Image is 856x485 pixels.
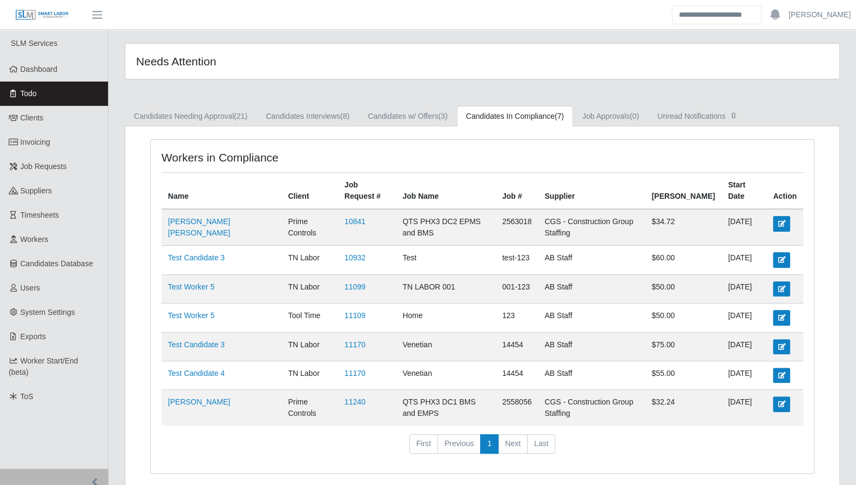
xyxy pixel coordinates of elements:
span: Timesheets [21,211,59,219]
td: [DATE] [722,274,766,303]
span: ToS [21,392,33,401]
span: Suppliers [21,186,52,195]
a: 1 [480,434,498,454]
td: 001-123 [496,274,538,303]
a: 11170 [345,340,366,349]
h4: Workers in Compliance [161,151,420,164]
a: Unread Notifications [648,106,748,127]
td: Prime Controls [281,209,338,246]
td: $55.00 [645,361,721,389]
td: CGS - Construction Group Staffing [538,209,645,246]
a: 11109 [345,311,366,320]
td: Home [396,304,496,332]
span: Invoicing [21,138,50,146]
a: Test Candidate 3 [168,340,225,349]
td: [DATE] [722,332,766,361]
td: Venetian [396,361,496,389]
td: AB Staff [538,332,645,361]
td: $60.00 [645,246,721,274]
span: Exports [21,332,46,341]
nav: pagination [161,434,803,462]
td: [DATE] [722,209,766,246]
td: $34.72 [645,209,721,246]
td: Prime Controls [281,390,338,426]
span: Dashboard [21,65,58,73]
span: Todo [21,89,37,98]
th: Job Name [396,173,496,210]
td: $75.00 [645,332,721,361]
td: AB Staff [538,274,645,303]
td: test-123 [496,246,538,274]
span: Worker Start/End (beta) [9,356,78,376]
th: Name [161,173,281,210]
a: 11099 [345,282,366,291]
td: 2563018 [496,209,538,246]
td: Venetian [396,332,496,361]
th: [PERSON_NAME] [645,173,721,210]
span: [] [728,111,739,119]
span: Clients [21,113,44,122]
a: Test Worker 5 [168,311,214,320]
td: 123 [496,304,538,332]
td: QTS PHX3 DC2 EPMS and BMS [396,209,496,246]
td: TN Labor [281,246,338,274]
td: 14454 [496,361,538,389]
img: SLM Logo [15,9,69,21]
a: 10932 [345,253,366,262]
span: Job Requests [21,162,67,171]
td: [DATE] [722,304,766,332]
td: [DATE] [722,246,766,274]
span: (7) [555,112,564,120]
span: Users [21,284,41,292]
span: (0) [630,112,639,120]
td: TN Labor [281,332,338,361]
th: Action [766,173,803,210]
td: CGS - Construction Group Staffing [538,390,645,426]
span: Workers [21,235,49,244]
td: 2558056 [496,390,538,426]
td: Tool Time [281,304,338,332]
td: Test [396,246,496,274]
td: TN Labor [281,361,338,389]
span: Candidates Database [21,259,93,268]
a: 11240 [345,398,366,406]
td: TN LABOR 001 [396,274,496,303]
th: Client [281,173,338,210]
th: Supplier [538,173,645,210]
a: 10841 [345,217,366,226]
td: AB Staff [538,361,645,389]
a: Test Worker 5 [168,282,214,291]
th: Start Date [722,173,766,210]
a: [PERSON_NAME] [168,398,230,406]
td: $50.00 [645,274,721,303]
a: 11170 [345,369,366,378]
td: [DATE] [722,361,766,389]
td: TN Labor [281,274,338,303]
a: Job Approvals [573,106,648,127]
a: Candidates Interviews [257,106,359,127]
span: (3) [439,112,448,120]
th: Job # [496,173,538,210]
a: Candidates w/ Offers [359,106,457,127]
span: (21) [234,112,247,120]
a: Candidates Needing Approval [125,106,257,127]
td: AB Staff [538,304,645,332]
td: $32.24 [645,390,721,426]
a: [PERSON_NAME] [788,9,851,21]
td: [DATE] [722,390,766,426]
a: Test Candidate 3 [168,253,225,262]
h4: Needs Attention [136,55,415,68]
a: Candidates In Compliance [457,106,573,127]
a: [PERSON_NAME] [PERSON_NAME] [168,217,230,237]
input: Search [672,5,761,24]
td: 14454 [496,332,538,361]
td: QTS PHX3 DC1 BMS and EMPS [396,390,496,426]
span: (8) [340,112,349,120]
span: SLM Services [11,39,57,48]
td: $50.00 [645,304,721,332]
td: AB Staff [538,246,645,274]
span: System Settings [21,308,75,316]
a: Test Candidate 4 [168,369,225,378]
th: Job Request # [338,173,396,210]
